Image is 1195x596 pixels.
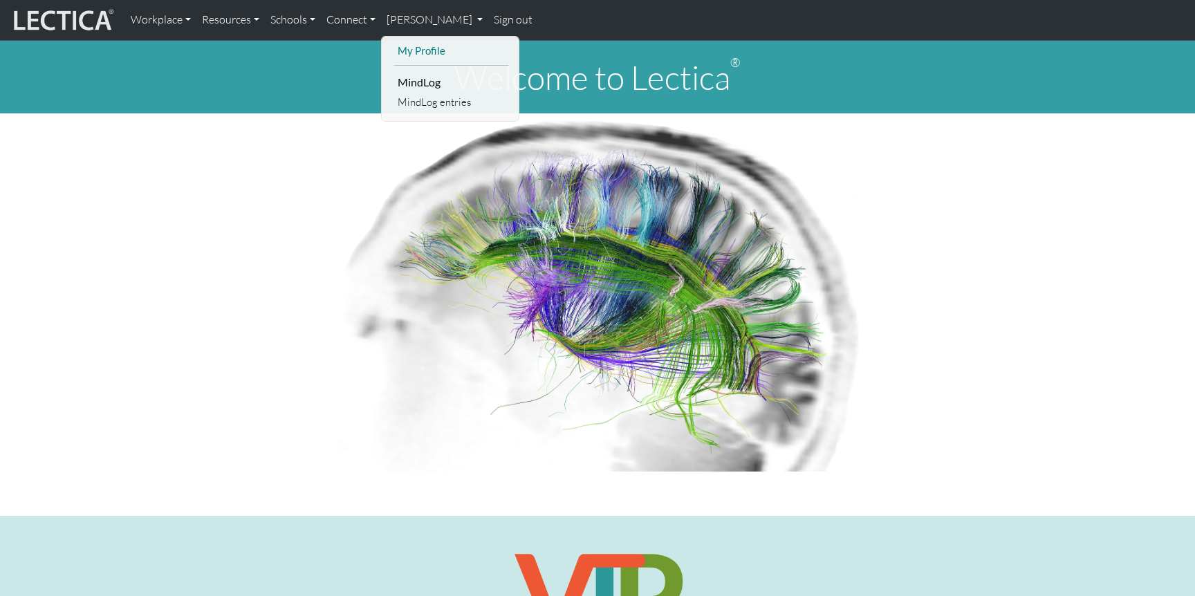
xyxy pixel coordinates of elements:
[10,7,114,33] img: lecticalive
[394,42,508,59] a: My Profile
[394,71,508,93] li: MindLog
[125,6,196,35] a: Workplace
[265,6,321,35] a: Schools
[321,6,381,35] a: Connect
[730,55,741,70] sup: ®
[381,6,488,35] a: [PERSON_NAME]
[328,113,867,472] img: Human Connectome Project Image
[488,6,538,35] a: Sign out
[394,42,508,111] ul: [PERSON_NAME]
[394,93,508,111] a: MindLog entries
[196,6,265,35] a: Resources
